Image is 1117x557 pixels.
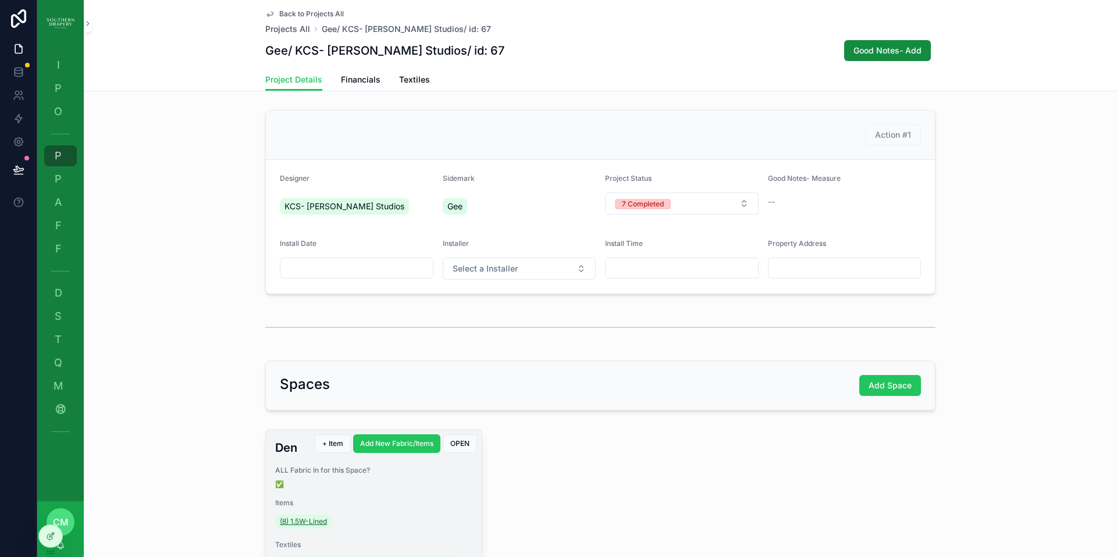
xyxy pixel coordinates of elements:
[360,439,433,448] span: Add New Fabric/Items
[265,69,322,91] a: Project Details
[275,480,472,489] span: ✅
[443,174,475,183] span: Sidemark
[44,215,77,236] a: F
[275,515,332,529] a: (8) 1.5W-Lined
[52,380,64,392] span: M
[52,287,64,299] span: D
[353,434,440,453] button: Add New Fabric/Items
[52,59,64,71] span: I
[52,197,64,208] span: A
[768,239,826,248] span: Property Address
[52,310,64,322] span: S
[275,540,472,549] span: Textiles
[443,239,469,248] span: Installer
[44,192,77,213] a: A
[284,201,404,212] span: KCS- [PERSON_NAME] Studios
[322,23,491,35] a: Gee/ KCS- [PERSON_NAME] Studios/ id: 67
[275,466,472,475] span: ALL Fabric In for this Space?
[44,283,77,304] a: D
[399,74,430,85] span: Textiles
[44,329,77,350] a: T
[52,83,64,94] span: P
[844,40,931,61] button: Good Notes- Add
[52,220,64,231] span: F
[52,243,64,255] span: F
[52,357,64,369] span: Q
[44,376,77,397] a: M
[265,74,322,85] span: Project Details
[859,375,921,396] button: Add Space
[44,238,77,259] a: F
[44,55,77,76] a: I
[275,439,472,456] h3: Den
[280,174,310,183] span: Designer
[279,9,344,19] span: Back to Projects All
[47,14,74,33] img: App logo
[52,173,64,185] span: P
[605,174,652,183] span: Project Status
[853,45,922,56] span: Good Notes- Add
[52,150,64,162] span: P
[443,258,596,280] button: Select Button
[280,239,316,248] span: Install Date
[605,239,643,248] span: Install Time
[265,9,344,19] a: Back to Projects All
[447,201,463,212] span: Gee
[280,517,327,526] span: (8) 1.5W-Lined
[52,106,64,117] span: O
[768,174,841,183] span: Good Notes- Measure
[280,375,330,394] h2: Spaces
[44,352,77,373] a: Q
[605,192,759,215] button: Select Button
[622,199,664,209] div: 7 Completed
[44,145,77,166] a: P
[37,47,84,456] div: scrollable content
[341,69,380,92] a: Financials
[44,78,77,99] a: P
[44,169,77,190] a: P
[322,439,343,448] span: + Item
[53,515,69,529] span: cm
[44,306,77,327] a: S
[768,196,775,208] span: --
[450,439,469,448] span: OPEN
[443,434,477,453] button: OPEN
[52,334,64,345] span: T
[44,101,77,122] a: O
[315,434,351,453] button: + Item
[341,74,380,85] span: Financials
[275,498,472,508] span: Items
[265,42,504,59] h1: Gee/ KCS- [PERSON_NAME] Studios/ id: 67
[869,380,912,391] span: Add Space
[453,263,518,274] span: Select a Installer
[399,69,430,92] a: Textiles
[265,23,310,35] a: Projects All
